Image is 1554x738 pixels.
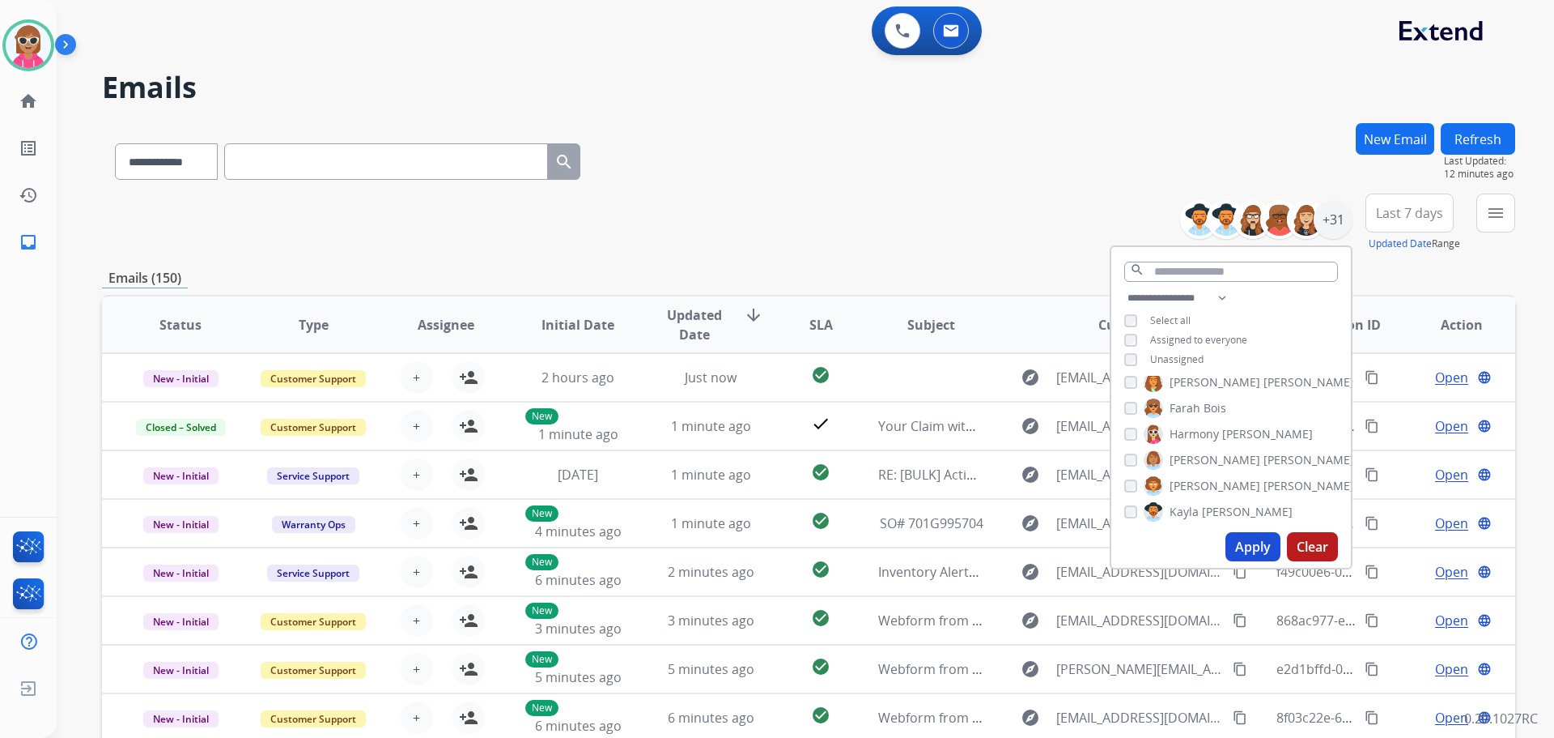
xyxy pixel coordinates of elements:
[1056,465,1223,484] span: [EMAIL_ADDRESS][DOMAIN_NAME]
[668,563,754,581] span: 2 minutes ago
[261,370,366,387] span: Customer Support
[1233,613,1247,628] mat-icon: content_copy
[535,523,622,540] span: 4 minutes ago
[525,506,558,522] p: New
[401,459,433,491] button: +
[1276,563,1522,581] span: f49c00e6-09b1-47d2-b580-141ddc2f2b57
[1276,612,1527,629] span: 868ac977-ee90-4dbb-a048-84331a228305
[1098,315,1161,335] span: Customer
[671,417,751,435] span: 1 minute ago
[1021,465,1040,484] mat-icon: explore
[1477,565,1492,579] mat-icon: language
[811,560,830,579] mat-icon: check_circle
[159,315,202,335] span: Status
[1486,203,1505,223] mat-icon: menu
[459,611,478,630] mat-icon: person_add
[1365,565,1379,579] mat-icon: content_copy
[811,463,830,482] mat-icon: check_circle
[1056,514,1223,533] span: [EMAIL_ADDRESS][DOMAIN_NAME]
[136,419,226,436] span: Closed – Solved
[413,659,420,679] span: +
[525,700,558,716] p: New
[401,361,433,394] button: +
[1477,662,1492,676] mat-icon: language
[459,514,478,533] mat-icon: person_add
[1130,262,1144,277] mat-icon: search
[541,369,614,386] span: 2 hours ago
[878,709,1245,727] span: Webform from [EMAIL_ADDRESS][DOMAIN_NAME] on [DATE]
[668,660,754,678] span: 5 minutes ago
[299,315,329,335] span: Type
[668,709,754,727] span: 6 minutes ago
[811,414,830,433] mat-icon: check
[1435,708,1468,727] span: Open
[459,708,478,727] mat-icon: person_add
[413,708,420,727] span: +
[401,702,433,734] button: +
[1365,662,1379,676] mat-icon: content_copy
[1477,467,1492,482] mat-icon: language
[1365,419,1379,433] mat-icon: content_copy
[1435,562,1468,582] span: Open
[811,706,830,725] mat-icon: check_circle
[1435,611,1468,630] span: Open
[1170,400,1200,416] span: Farah
[1233,710,1247,725] mat-icon: content_copy
[261,710,366,727] span: Customer Support
[535,620,622,638] span: 3 minutes ago
[143,565,219,582] span: New - Initial
[878,417,1019,435] span: Your Claim with Extend
[1365,516,1379,531] mat-icon: content_copy
[1170,452,1260,468] span: [PERSON_NAME]
[272,516,355,533] span: Warranty Ops
[1021,708,1040,727] mat-icon: explore
[525,603,558,619] p: New
[1477,370,1492,385] mat-icon: language
[1225,532,1280,561] button: Apply
[1150,314,1191,327] span: Select all
[19,139,38,158] mat-icon: list_alt
[1021,514,1040,533] mat-icon: explore
[413,514,420,533] span: +
[459,465,478,484] mat-icon: person_add
[1435,514,1468,533] span: Open
[1056,562,1223,582] span: [EMAIL_ADDRESS][DOMAIN_NAME]
[535,717,622,735] span: 6 minutes ago
[459,368,478,387] mat-icon: person_add
[1056,708,1223,727] span: [EMAIL_ADDRESS][DOMAIN_NAME]
[1233,565,1247,579] mat-icon: content_copy
[413,465,420,484] span: +
[1365,370,1379,385] mat-icon: content_copy
[143,516,219,533] span: New - Initial
[143,467,219,484] span: New - Initial
[459,562,478,582] mat-icon: person_add
[6,23,51,68] img: avatar
[744,305,763,325] mat-icon: arrow_downward
[1021,659,1040,679] mat-icon: explore
[1435,659,1468,679] span: Open
[267,467,359,484] span: Service Support
[1170,478,1260,494] span: [PERSON_NAME]
[1464,709,1538,728] p: 0.20.1027RC
[1202,504,1293,520] span: [PERSON_NAME]
[143,370,219,387] span: New - Initial
[1021,416,1040,436] mat-icon: explore
[1056,368,1223,387] span: [EMAIL_ADDRESS][DOMAIN_NAME]
[1365,194,1454,232] button: Last 7 days
[1056,611,1223,630] span: [EMAIL_ADDRESS][DOMAIN_NAME]
[541,315,614,335] span: Initial Date
[143,613,219,630] span: New - Initial
[418,315,474,335] span: Assignee
[671,466,751,484] span: 1 minute ago
[401,410,433,442] button: +
[413,611,420,630] span: +
[809,315,833,335] span: SLA
[459,416,478,436] mat-icon: person_add
[401,556,433,588] button: +
[413,562,420,582] span: +
[1276,660,1516,678] span: e2d1bffd-040c-449b-88cb-df08cf7cbdc5
[1170,374,1260,390] span: [PERSON_NAME]
[880,514,983,532] span: SO# 701G995704
[1356,123,1434,155] button: New Email
[143,710,219,727] span: New - Initial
